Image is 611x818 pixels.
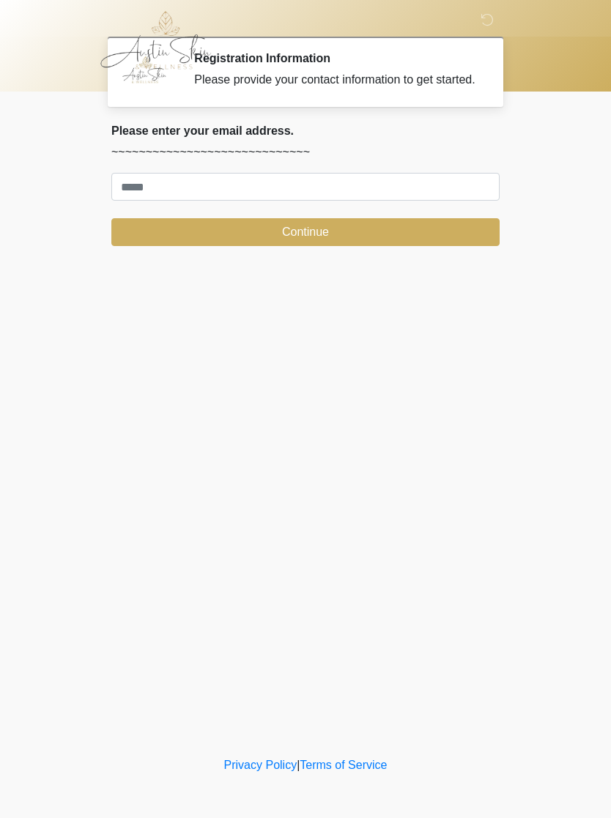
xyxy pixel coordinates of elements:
a: | [297,759,300,771]
a: Privacy Policy [224,759,297,771]
p: ~~~~~~~~~~~~~~~~~~~~~~~~~~~~~ [111,144,500,161]
img: Austin Skin & Wellness Logo [97,11,226,70]
h2: Please enter your email address. [111,124,500,138]
button: Continue [111,218,500,246]
a: Terms of Service [300,759,387,771]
